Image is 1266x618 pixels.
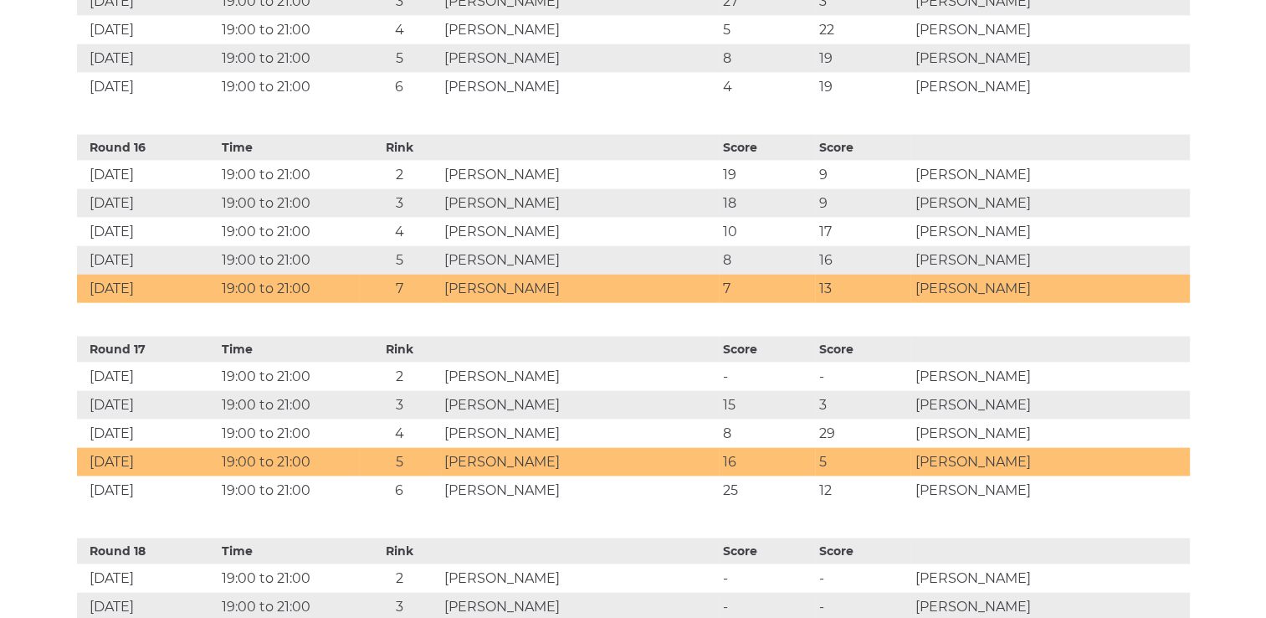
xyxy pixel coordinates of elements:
[719,44,815,73] td: 8
[815,189,911,218] td: 9
[359,363,440,391] td: 2
[719,448,815,476] td: 16
[77,135,218,161] th: Round 16
[359,161,440,189] td: 2
[359,16,440,44] td: 4
[910,161,1189,189] td: [PERSON_NAME]
[719,564,815,593] td: -
[440,448,719,476] td: [PERSON_NAME]
[77,448,218,476] td: [DATE]
[359,189,440,218] td: 3
[359,391,440,420] td: 3
[815,218,911,246] td: 17
[440,44,719,73] td: [PERSON_NAME]
[815,420,911,448] td: 29
[910,391,1189,420] td: [PERSON_NAME]
[719,538,815,564] th: Score
[218,44,359,73] td: 19:00 to 21:00
[815,538,911,564] th: Score
[359,448,440,476] td: 5
[910,476,1189,505] td: [PERSON_NAME]
[910,189,1189,218] td: [PERSON_NAME]
[218,337,359,363] th: Time
[77,538,218,564] th: Round 18
[815,564,911,593] td: -
[77,73,218,101] td: [DATE]
[440,275,719,303] td: [PERSON_NAME]
[218,538,359,564] th: Time
[910,275,1189,303] td: [PERSON_NAME]
[218,391,359,420] td: 19:00 to 21:00
[359,538,440,564] th: Rink
[359,275,440,303] td: 7
[719,476,815,505] td: 25
[77,44,218,73] td: [DATE]
[77,161,218,189] td: [DATE]
[719,337,815,363] th: Score
[218,161,359,189] td: 19:00 to 21:00
[815,44,911,73] td: 19
[77,391,218,420] td: [DATE]
[218,73,359,101] td: 19:00 to 21:00
[910,564,1189,593] td: [PERSON_NAME]
[719,135,815,161] th: Score
[218,564,359,593] td: 19:00 to 21:00
[359,420,440,448] td: 4
[77,476,218,505] td: [DATE]
[218,135,359,161] th: Time
[910,363,1189,391] td: [PERSON_NAME]
[719,246,815,275] td: 8
[910,246,1189,275] td: [PERSON_NAME]
[719,420,815,448] td: 8
[440,476,719,505] td: [PERSON_NAME]
[218,189,359,218] td: 19:00 to 21:00
[719,16,815,44] td: 5
[77,564,218,593] td: [DATE]
[218,16,359,44] td: 19:00 to 21:00
[77,16,218,44] td: [DATE]
[440,161,719,189] td: [PERSON_NAME]
[359,246,440,275] td: 5
[440,16,719,44] td: [PERSON_NAME]
[218,218,359,246] td: 19:00 to 21:00
[815,16,911,44] td: 22
[910,73,1189,101] td: [PERSON_NAME]
[910,218,1189,246] td: [PERSON_NAME]
[815,476,911,505] td: 12
[815,448,911,476] td: 5
[77,275,218,303] td: [DATE]
[815,73,911,101] td: 19
[719,275,815,303] td: 7
[440,246,719,275] td: [PERSON_NAME]
[815,161,911,189] td: 9
[440,73,719,101] td: [PERSON_NAME]
[77,189,218,218] td: [DATE]
[440,218,719,246] td: [PERSON_NAME]
[815,391,911,420] td: 3
[218,363,359,391] td: 19:00 to 21:00
[218,420,359,448] td: 19:00 to 21:00
[218,275,359,303] td: 19:00 to 21:00
[910,44,1189,73] td: [PERSON_NAME]
[910,420,1189,448] td: [PERSON_NAME]
[815,275,911,303] td: 13
[719,218,815,246] td: 10
[815,135,911,161] th: Score
[719,189,815,218] td: 18
[218,476,359,505] td: 19:00 to 21:00
[815,363,911,391] td: -
[359,44,440,73] td: 5
[910,448,1189,476] td: [PERSON_NAME]
[440,391,719,420] td: [PERSON_NAME]
[440,189,719,218] td: [PERSON_NAME]
[77,246,218,275] td: [DATE]
[719,363,815,391] td: -
[440,564,719,593] td: [PERSON_NAME]
[815,337,911,363] th: Score
[719,391,815,420] td: 15
[910,16,1189,44] td: [PERSON_NAME]
[359,135,440,161] th: Rink
[815,246,911,275] td: 16
[77,337,218,363] th: Round 17
[77,363,218,391] td: [DATE]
